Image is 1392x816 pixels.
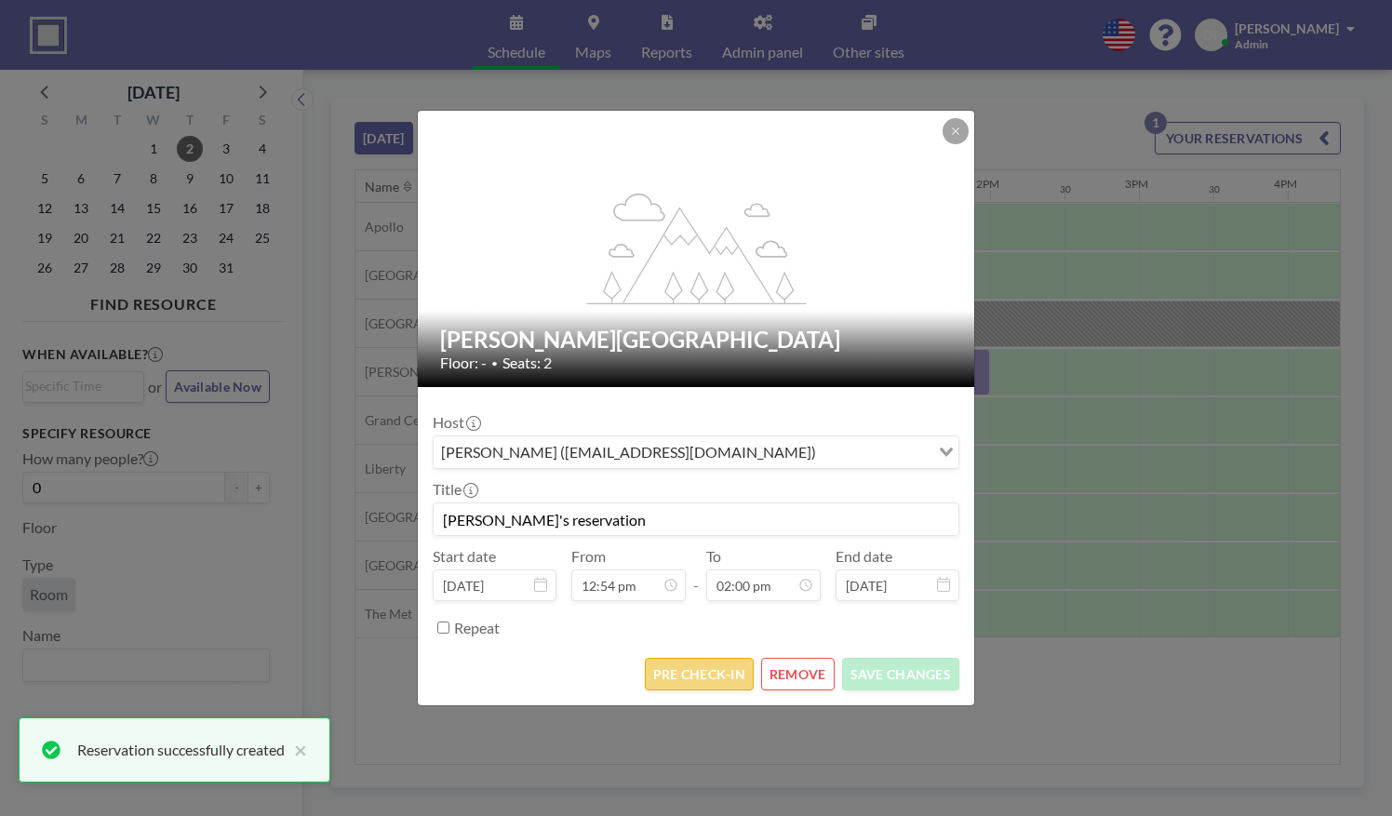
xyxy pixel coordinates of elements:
[645,658,754,690] button: PRE CHECK-IN
[491,356,498,370] span: •
[587,192,807,303] g: flex-grow: 1.2;
[842,658,959,690] button: SAVE CHANGES
[433,480,476,499] label: Title
[434,436,958,468] div: Search for option
[822,440,928,464] input: Search for option
[437,440,820,464] span: [PERSON_NAME] ([EMAIL_ADDRESS][DOMAIN_NAME])
[434,503,958,535] input: (No title)
[440,326,954,354] h2: [PERSON_NAME][GEOGRAPHIC_DATA]
[706,547,721,566] label: To
[761,658,835,690] button: REMOVE
[454,619,500,637] label: Repeat
[440,354,487,372] span: Floor: -
[502,354,552,372] span: Seats: 2
[433,413,479,432] label: Host
[693,554,699,595] span: -
[77,739,285,761] div: Reservation successfully created
[836,547,892,566] label: End date
[571,547,606,566] label: From
[285,739,307,761] button: close
[433,547,496,566] label: Start date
